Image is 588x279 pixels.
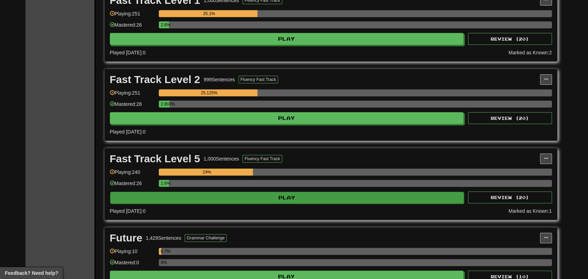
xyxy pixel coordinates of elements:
div: Mastered: 0 [110,259,155,271]
div: Playing: 251 [110,89,155,101]
div: Fast Track Level 2 [110,74,200,85]
span: Played [DATE]: 0 [110,208,146,214]
div: Playing: 251 [110,10,155,22]
div: 0.7% [161,248,162,255]
div: Fast Track Level 5 [110,154,200,164]
button: Play [110,192,464,204]
div: 25.125% [161,89,257,96]
div: 1,429 Sentences [146,234,181,241]
div: Mastered: 26 [110,21,155,33]
div: Marked as Known: 1 [509,207,552,215]
button: Review (20) [468,33,552,45]
div: 2.6% [161,180,169,187]
button: Grammar Challenge [185,234,227,242]
div: Playing: 10 [110,248,155,259]
div: Future [110,233,142,243]
div: Mastered: 26 [110,180,155,191]
span: Played [DATE]: 0 [110,50,146,55]
button: Fluency Fast Track [239,76,278,83]
button: Play [110,33,464,45]
button: Play [110,112,464,124]
span: Open feedback widget [5,270,58,277]
div: Mastered: 28 [110,101,155,112]
div: 25.1% [161,10,257,17]
div: 999 Sentences [204,76,235,83]
div: 2.803% [161,101,170,108]
div: 1,000 Sentences [204,155,239,162]
button: Fluency Fast Track [242,155,282,163]
button: Review (20) [468,112,552,124]
button: Review (20) [468,191,552,203]
div: Marked as Known: 2 [509,49,552,56]
span: Played [DATE]: 0 [110,129,146,135]
div: 24% [161,169,253,176]
div: 2.6% [161,21,169,28]
div: Playing: 240 [110,169,155,180]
